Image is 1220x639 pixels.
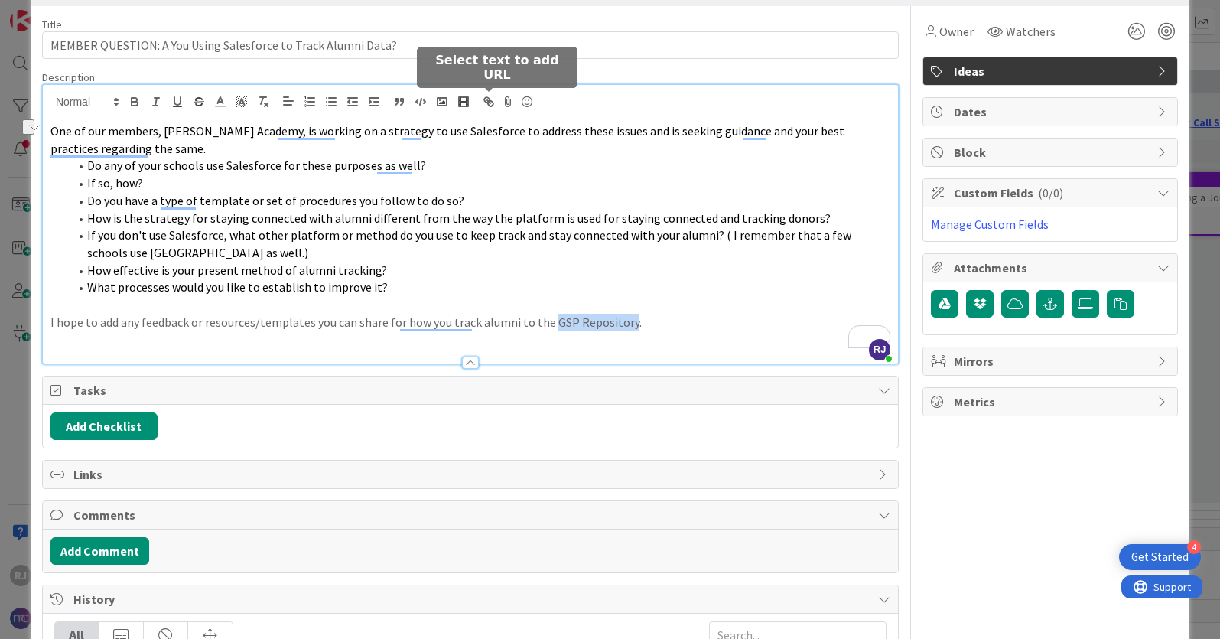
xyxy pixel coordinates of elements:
span: How effective is your present method of alumni tracking? [87,262,387,278]
button: Add Checklist [50,412,158,440]
span: Block [954,143,1150,161]
span: RJ [869,339,890,360]
div: To enrich screen reader interactions, please activate Accessibility in Grammarly extension settings [43,119,898,364]
span: Description [42,70,95,84]
span: If you don't use Salesforce, what other platform or method do you use to keep track and stay conn... [87,227,854,260]
span: History [73,590,870,608]
a: Manage Custom Fields [931,217,1049,232]
span: Custom Fields [954,184,1150,202]
span: Do any of your schools use Salesforce for these purposes as well? [87,158,426,173]
span: If so, how? [87,175,143,191]
h5: Select text to add URL [423,53,571,82]
div: Open Get Started checklist, remaining modules: 4 [1119,544,1201,570]
span: Owner [939,22,974,41]
span: Metrics [954,393,1150,411]
span: Tasks [73,381,870,399]
span: Mirrors [954,352,1150,370]
label: Title [42,18,62,31]
p: I hope to add any feedback or resources/templates you can share for how you track alumni to the G... [50,314,890,331]
span: Links [73,465,870,484]
span: Attachments [954,259,1150,277]
button: Add Comment [50,537,149,565]
span: Support [32,2,70,21]
span: Dates [954,103,1150,121]
div: Get Started [1131,549,1189,565]
span: Ideas [954,62,1150,80]
span: Watchers [1006,22,1056,41]
input: type card name here... [42,31,899,59]
div: 4 [1187,540,1201,554]
span: ( 0/0 ) [1038,185,1063,201]
span: Comments [73,506,870,524]
span: What processes would you like to establish to improve it? [87,279,388,295]
span: Do you have a type of template or set of procedures you follow to do so? [87,193,464,208]
span: One of our members, [PERSON_NAME] Academy, is working on a strategy to use Salesforce to address ... [50,123,847,156]
span: How is the strategy for staying connected with alumni different from the way the platform is used... [87,210,831,226]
